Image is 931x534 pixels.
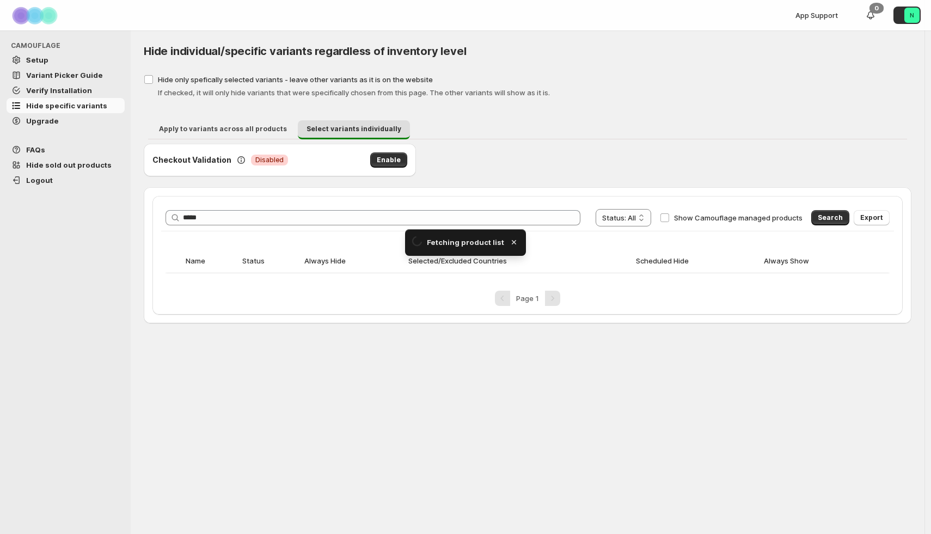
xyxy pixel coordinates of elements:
th: Name [182,249,239,273]
span: Fetching product list [427,237,504,248]
nav: Pagination [161,291,894,306]
span: App Support [795,11,838,20]
span: Hide only spefically selected variants - leave other variants as it is on the website [158,75,433,84]
span: Show Camouflage managed products [674,213,803,222]
div: 0 [869,3,884,14]
th: Scheduled Hide [633,249,761,273]
button: Enable [370,152,407,168]
span: Search [818,213,843,222]
span: If checked, it will only hide variants that were specifically chosen from this page. The other va... [158,88,550,97]
h3: Checkout Validation [152,155,231,165]
span: Disabled [255,156,284,164]
a: FAQs [7,142,125,157]
span: Export [860,213,883,222]
th: Always Show [761,249,873,273]
a: Setup [7,52,125,67]
span: Upgrade [26,116,59,125]
a: Logout [7,173,125,188]
img: Camouflage [9,1,63,30]
th: Always Hide [301,249,405,273]
a: Hide sold out products [7,157,125,173]
span: Variant Picker Guide [26,71,103,79]
span: Setup [26,56,48,64]
text: N [910,11,914,19]
a: Verify Installation [7,83,125,98]
span: Logout [26,176,53,185]
span: Hide sold out products [26,161,112,169]
button: Apply to variants across all products [150,120,296,138]
a: Hide specific variants [7,98,125,113]
span: CAMOUFLAGE [11,41,125,50]
a: Upgrade [7,113,125,128]
a: 0 [865,10,876,21]
span: Hide individual/specific variants regardless of inventory level [144,45,466,58]
span: Enable [377,156,401,164]
span: FAQs [26,145,45,154]
button: Avatar with initials N [893,7,921,24]
button: Export [854,210,890,225]
button: Select variants individually [298,120,410,139]
a: Variant Picker Guide [7,67,125,83]
span: Page 1 [516,294,539,303]
span: Hide specific variants [26,101,107,110]
span: Avatar with initials N [904,8,920,23]
th: Status [239,249,302,273]
div: Select variants individually [144,144,911,323]
span: Apply to variants across all products [159,125,287,133]
span: Select variants individually [307,125,401,133]
span: Verify Installation [26,86,92,95]
button: Search [811,210,849,225]
th: Selected/Excluded Countries [405,249,633,273]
